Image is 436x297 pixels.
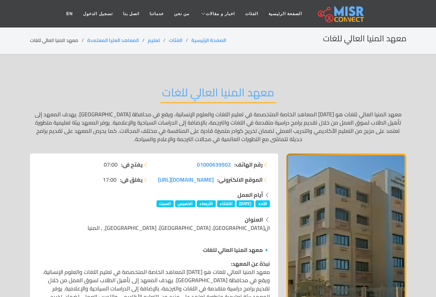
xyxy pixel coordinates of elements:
a: 01000639502 [197,160,231,169]
a: من نحن [169,7,194,20]
strong: يغلق في: [120,176,143,184]
a: EN [61,7,78,20]
a: اخبار و مقالات [194,7,240,20]
strong: يفتح في: [121,160,143,169]
strong: العنوان [245,214,263,225]
a: الصفحة الرئيسية [191,36,226,45]
span: الثلاثاء [217,200,235,207]
span: 07:00 [104,160,118,169]
a: [DOMAIN_NAME][URL] [158,176,214,184]
p: 🔹 [38,246,270,254]
span: 01000639502 [197,159,231,170]
span: اخبار و مقالات [206,11,235,17]
a: الفئات [240,7,263,20]
a: تعليم [148,36,160,45]
h2: معهد المنيا العالي للغات [323,34,406,44]
a: الصفحة الرئيسية [263,7,307,20]
h2: معهد المنيا العالي للغات [160,86,276,103]
span: ال[GEOGRAPHIC_DATA]، [GEOGRAPHIC_DATA]، [GEOGRAPHIC_DATA], , المنيا [88,223,270,233]
span: [DATE] [236,200,254,207]
a: اتصل بنا [118,7,144,20]
p: معهد المنيا العالي للغات هو [DATE] المعاهد الخاصة المتخصصة في تعليم اللغات والعلوم الإنسانية، ويق... [30,110,406,143]
a: المعاهد العليا المعتمدة [87,36,139,45]
strong: رقم الهاتف: [234,160,263,169]
a: خدماتنا [144,7,169,20]
a: الفئات [169,36,182,45]
strong: أيام العمل [237,190,263,200]
span: الخميس [175,200,196,207]
span: الأحد [255,200,270,207]
span: السبت [156,200,174,207]
strong: نبذة عن المعهد: [231,258,270,269]
a: تسجيل الدخول [78,7,118,20]
span: 17:00 [103,176,116,184]
img: main.misr_connect [318,5,364,22]
span: الأربعاء [197,200,216,207]
span: [DOMAIN_NAME][URL] [158,174,214,185]
li: معهد المنيا العالي للغات [30,37,87,44]
strong: معهد المنيا العالي للغات [203,245,263,255]
strong: الموقع الالكتروني: [217,176,263,184]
